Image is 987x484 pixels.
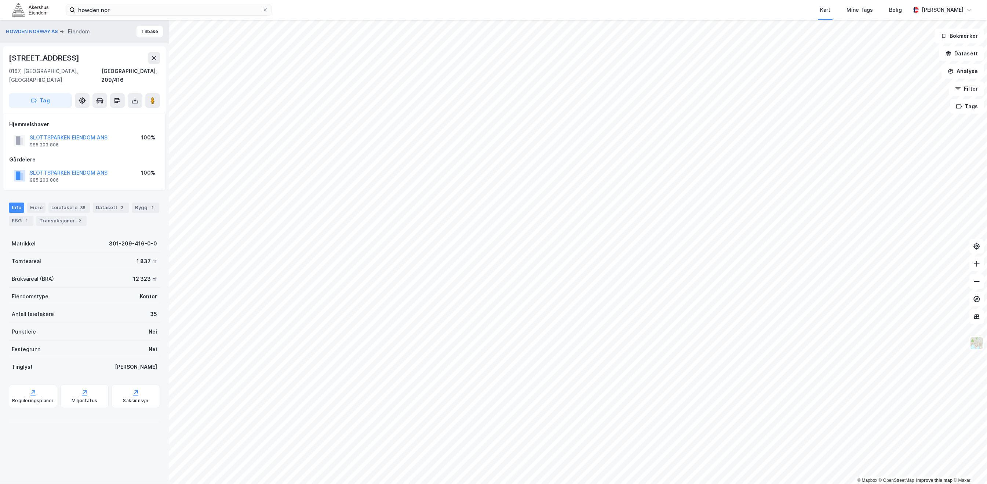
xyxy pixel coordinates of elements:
div: 1 837 ㎡ [136,257,157,266]
div: ESG [9,216,33,226]
input: Søk på adresse, matrikkel, gårdeiere, leietakere eller personer [75,4,262,15]
div: Datasett [93,203,129,213]
div: 985 203 806 [30,177,59,183]
div: 0167, [GEOGRAPHIC_DATA], [GEOGRAPHIC_DATA] [9,67,101,84]
div: Mine Tags [846,6,873,14]
div: Transaksjoner [36,216,87,226]
div: 1 [149,204,156,211]
iframe: Chat Widget [950,449,987,484]
div: Info [9,203,24,213]
div: [PERSON_NAME] [922,6,964,14]
div: Kontor [140,292,157,301]
div: Festegrunn [12,345,40,354]
div: [STREET_ADDRESS] [9,52,81,64]
div: Eiendomstype [12,292,48,301]
button: Tag [9,93,72,108]
div: Kart [820,6,830,14]
div: [GEOGRAPHIC_DATA], 209/416 [101,67,160,84]
button: Tilbake [136,26,163,37]
div: Bygg [132,203,159,213]
div: 1 [23,217,30,225]
div: Gårdeiere [9,155,160,164]
button: Tags [950,99,984,114]
div: Kontrollprogram for chat [950,449,987,484]
div: Saksinnsyn [123,398,149,404]
div: Miljøstatus [72,398,97,404]
button: Bokmerker [935,29,984,43]
div: 301-209-416-0-0 [109,239,157,248]
div: 35 [150,310,157,319]
div: [PERSON_NAME] [115,363,157,371]
div: 35 [79,204,87,211]
div: Tomteareal [12,257,41,266]
button: Datasett [939,46,984,61]
a: OpenStreetMap [879,478,914,483]
button: HOWDEN NORWAY AS [6,28,59,35]
div: Punktleie [12,327,36,336]
div: Nei [149,345,157,354]
div: 985 203 806 [30,142,59,148]
button: Filter [949,81,984,96]
div: 12 323 ㎡ [133,274,157,283]
div: Leietakere [48,203,90,213]
button: Analyse [942,64,984,79]
div: Nei [149,327,157,336]
div: 2 [76,217,84,225]
div: 100% [141,133,155,142]
div: Eiendom [68,27,90,36]
div: Hjemmelshaver [9,120,160,129]
div: Eiere [27,203,45,213]
a: Improve this map [916,478,953,483]
div: Antall leietakere [12,310,54,319]
div: 100% [141,168,155,177]
img: Z [970,336,984,350]
div: 3 [119,204,126,211]
div: Tinglyst [12,363,33,371]
div: Bruksareal (BRA) [12,274,54,283]
img: akershus-eiendom-logo.9091f326c980b4bce74ccdd9f866810c.svg [12,3,48,16]
div: Matrikkel [12,239,36,248]
a: Mapbox [857,478,877,483]
div: Bolig [889,6,902,14]
div: Reguleringsplaner [12,398,54,404]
